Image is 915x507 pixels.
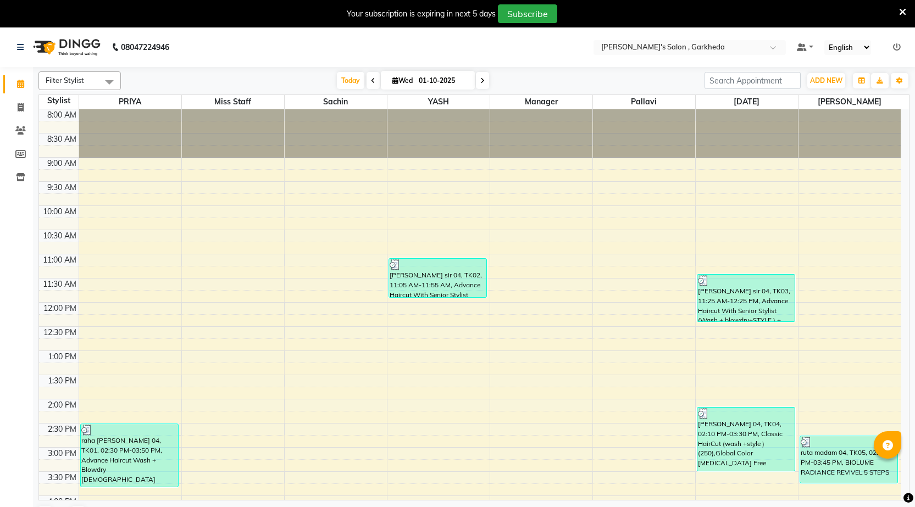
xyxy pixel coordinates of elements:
div: [PERSON_NAME] sir 04, TK02, 11:05 AM-11:55 AM, Advance Haircut With Senior Stylist (Wash + blowdr... [389,259,486,297]
div: 2:00 PM [46,399,79,411]
span: sachin [285,95,387,109]
div: 10:30 AM [41,230,79,242]
input: Search Appointment [705,72,801,89]
div: 8:00 AM [45,109,79,121]
span: [DATE] [696,95,798,109]
div: 12:00 PM [41,303,79,314]
div: [PERSON_NAME] sir 04, TK03, 11:25 AM-12:25 PM, Advance Haircut With Senior Stylist (Wash + blowdr... [697,275,795,321]
span: Today [337,72,364,89]
div: 1:30 PM [46,375,79,387]
div: 3:30 PM [46,472,79,483]
span: Wed [390,76,415,85]
input: 2025-10-01 [415,73,470,89]
div: 10:00 AM [41,206,79,218]
span: PRIYA [79,95,181,109]
div: 3:00 PM [46,448,79,459]
div: 1:00 PM [46,351,79,363]
div: Your subscription is expiring in next 5 days [347,8,496,20]
span: manager [490,95,592,109]
span: [PERSON_NAME] [798,95,901,109]
span: ADD NEW [810,76,842,85]
div: raha [PERSON_NAME] 04, TK01, 02:30 PM-03:50 PM, Advance Haircut Wash + Blowdry [DEMOGRAPHIC_DATA]... [81,424,178,487]
button: Subscribe [498,4,557,23]
span: pallavi [593,95,695,109]
div: 2:30 PM [46,424,79,435]
div: 11:30 AM [41,278,79,290]
span: YASH [387,95,490,109]
div: 9:00 AM [45,158,79,169]
div: 8:30 AM [45,133,79,145]
img: logo [28,32,103,63]
div: 11:00 AM [41,254,79,266]
div: [PERSON_NAME] 04, TK04, 02:10 PM-03:30 PM, Classic HairCut (wash +style )(250),Global Color [MEDI... [697,408,795,471]
span: miss staff [182,95,284,109]
div: ruta madam 04, TK05, 02:45 PM-03:45 PM, BIOLUME RADIANCE REVIVEL 5 STEPS [800,436,898,483]
span: Filter Stylist [46,76,84,85]
div: 9:30 AM [45,182,79,193]
button: ADD NEW [807,73,845,88]
b: 08047224946 [121,32,169,63]
div: 12:30 PM [41,327,79,338]
iframe: chat widget [869,463,904,496]
div: Stylist [39,95,79,107]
